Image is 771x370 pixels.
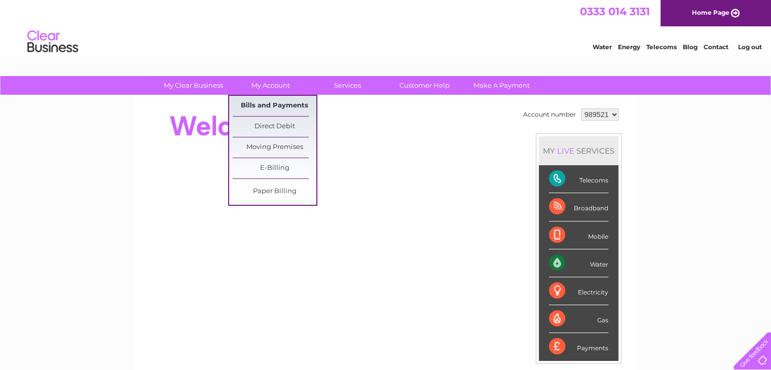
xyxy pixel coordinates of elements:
a: E-Billing [233,158,316,178]
a: Moving Premises [233,137,316,158]
a: My Clear Business [152,76,235,95]
a: Energy [618,43,640,51]
a: Services [306,76,389,95]
td: Account number [521,106,578,123]
div: Broadband [549,193,608,221]
div: Mobile [549,221,608,249]
a: My Account [229,76,312,95]
a: Direct Debit [233,117,316,137]
a: Paper Billing [233,181,316,202]
div: LIVE [555,146,576,156]
a: Bills and Payments [233,96,316,116]
a: 0333 014 3131 [580,5,650,18]
div: Payments [549,333,608,360]
a: Water [593,43,612,51]
a: Contact [704,43,728,51]
div: Electricity [549,277,608,305]
div: Gas [549,305,608,333]
a: Customer Help [383,76,466,95]
a: Blog [683,43,697,51]
div: Water [549,249,608,277]
a: Telecoms [646,43,677,51]
div: MY SERVICES [539,136,618,165]
img: logo.png [27,26,79,57]
div: Telecoms [549,165,608,193]
a: Make A Payment [460,76,543,95]
a: Log out [738,43,761,51]
div: Clear Business is a trading name of Verastar Limited (registered in [GEOGRAPHIC_DATA] No. 3667643... [146,6,626,49]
